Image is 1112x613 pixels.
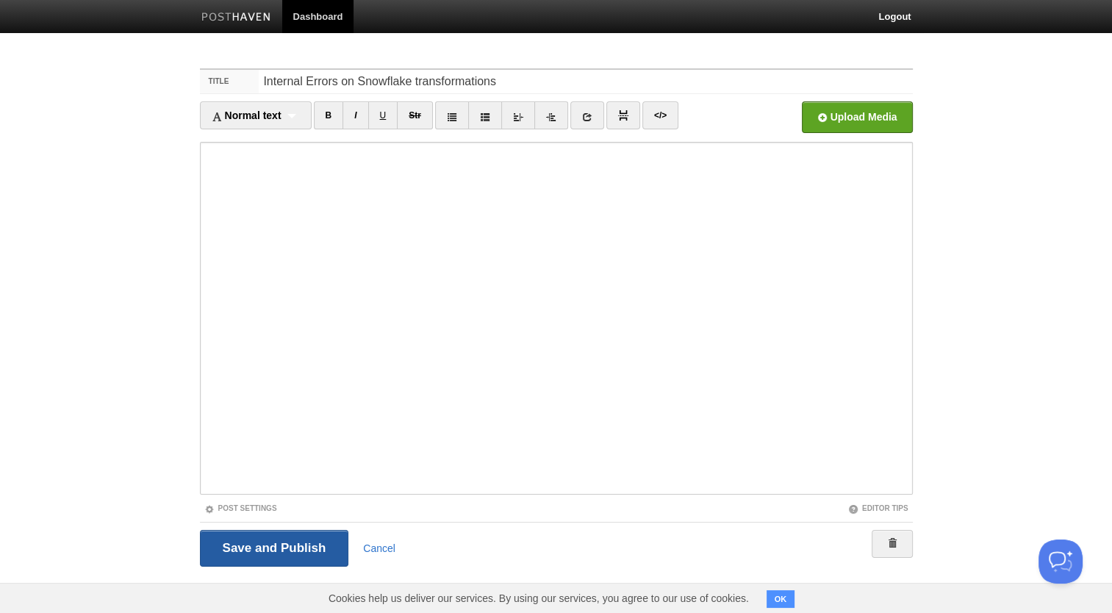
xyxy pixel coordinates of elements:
[1039,539,1083,584] iframe: Help Scout Beacon - Open
[363,542,395,554] a: Cancel
[397,101,433,129] a: Str
[314,584,764,613] span: Cookies help us deliver our services. By using our services, you agree to our use of cookies.
[618,110,628,121] img: pagebreak-icon.png
[642,101,678,129] a: </>
[200,70,259,93] label: Title
[848,504,908,512] a: Editor Tips
[409,110,421,121] del: Str
[212,110,281,121] span: Normal text
[342,101,368,129] a: I
[200,530,349,567] input: Save and Publish
[204,504,277,512] a: Post Settings
[767,590,795,608] button: OK
[201,12,271,24] img: Posthaven-bar
[314,101,344,129] a: B
[368,101,398,129] a: U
